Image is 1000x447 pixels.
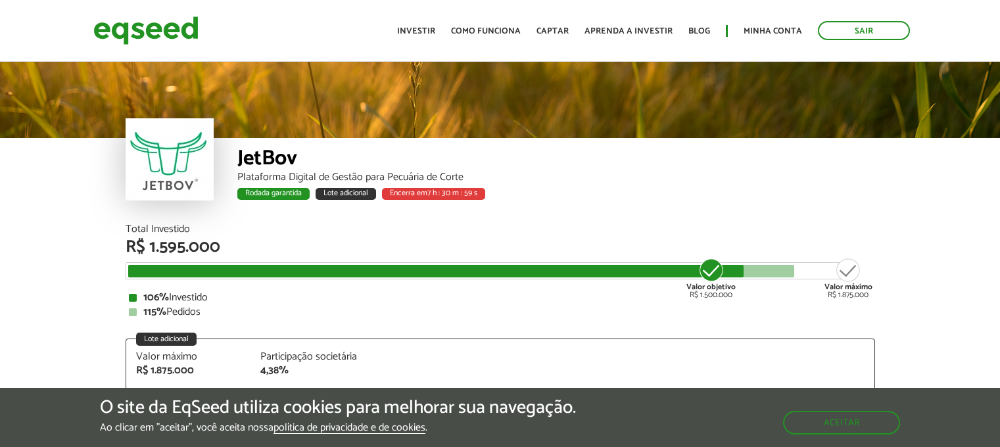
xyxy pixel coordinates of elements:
a: Minha conta [744,27,802,35]
div: Pedidos [129,307,872,318]
a: Sair [818,21,910,40]
h5: O site da EqSeed utiliza cookies para melhorar sua navegação. [100,398,576,418]
div: Encerra em [382,188,485,200]
div: R$ 1.875.000 [824,257,872,299]
a: política de privacidade e de cookies [274,423,425,434]
img: EqSeed [93,13,199,48]
div: R$ 1.875.000 [136,365,241,376]
a: Blog [688,27,710,35]
strong: Valor máximo [824,281,872,293]
div: Participação societária [260,352,366,362]
div: Total Investido [126,224,875,235]
div: Lote adicional [316,188,376,200]
a: Como funciona [451,27,521,35]
a: Captar [536,27,569,35]
div: Rodada garantida [237,188,310,200]
button: Aceitar [783,411,900,435]
div: Lote adicional [136,333,197,346]
p: Ao clicar em "aceitar", você aceita nossa . [100,421,576,434]
div: JetBov [237,148,875,172]
div: 4,38% [260,365,366,376]
div: R$ 1.595.000 [126,239,875,256]
div: Investido [129,293,872,303]
div: Valor máximo [136,352,241,362]
a: Investir [397,27,435,35]
div: R$ 1.500.000 [686,257,736,299]
div: Plataforma Digital de Gestão para Pecuária de Corte [237,172,875,183]
span: 7 h : 30 m : 59 s [427,187,477,199]
strong: 115% [143,303,166,321]
a: Aprenda a investir [584,27,673,35]
strong: 106% [143,289,169,306]
strong: Valor objetivo [686,281,736,293]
